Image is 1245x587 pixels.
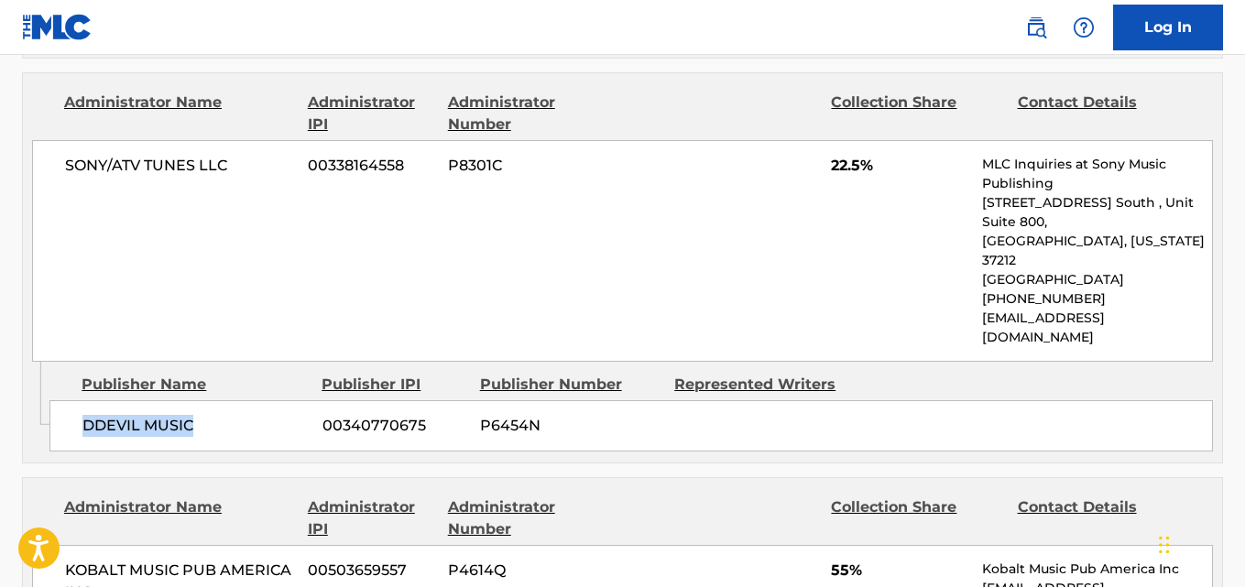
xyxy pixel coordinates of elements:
span: DDEVIL MUSIC [82,415,309,437]
div: Administrator IPI [308,496,434,540]
div: Administrator Name [64,496,294,540]
div: Collection Share [831,496,1003,540]
div: Administrator IPI [308,92,434,136]
p: [STREET_ADDRESS] South , Unit Suite 800, [982,193,1212,232]
img: help [1073,16,1095,38]
div: Administrator Number [448,92,620,136]
div: Drag [1159,517,1170,572]
p: [GEOGRAPHIC_DATA] [982,270,1212,289]
div: Publisher Number [480,374,661,396]
img: MLC Logo [22,14,93,40]
span: 00340770675 [322,415,466,437]
span: 55% [831,560,968,582]
p: Kobalt Music Pub America Inc [982,560,1212,579]
div: Publisher IPI [322,374,465,396]
div: Help [1065,9,1102,46]
span: P6454N [480,415,661,437]
span: P8301C [448,155,620,177]
span: 22.5% [831,155,968,177]
div: Contact Details [1018,496,1190,540]
p: [EMAIL_ADDRESS][DOMAIN_NAME] [982,309,1212,347]
div: Publisher Name [82,374,308,396]
span: P4614Q [448,560,620,582]
p: MLC Inquiries at Sony Music Publishing [982,155,1212,193]
a: Public Search [1018,9,1054,46]
div: Collection Share [831,92,1003,136]
div: Represented Writers [674,374,856,396]
iframe: Chat Widget [1153,499,1245,587]
span: 00503659557 [308,560,434,582]
span: 00338164558 [308,155,434,177]
span: SONY/ATV TUNES LLC [65,155,294,177]
div: Contact Details [1018,92,1190,136]
div: Administrator Name [64,92,294,136]
div: Administrator Number [448,496,620,540]
img: search [1025,16,1047,38]
p: [GEOGRAPHIC_DATA], [US_STATE] 37212 [982,232,1212,270]
a: Log In [1113,5,1223,50]
p: [PHONE_NUMBER] [982,289,1212,309]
